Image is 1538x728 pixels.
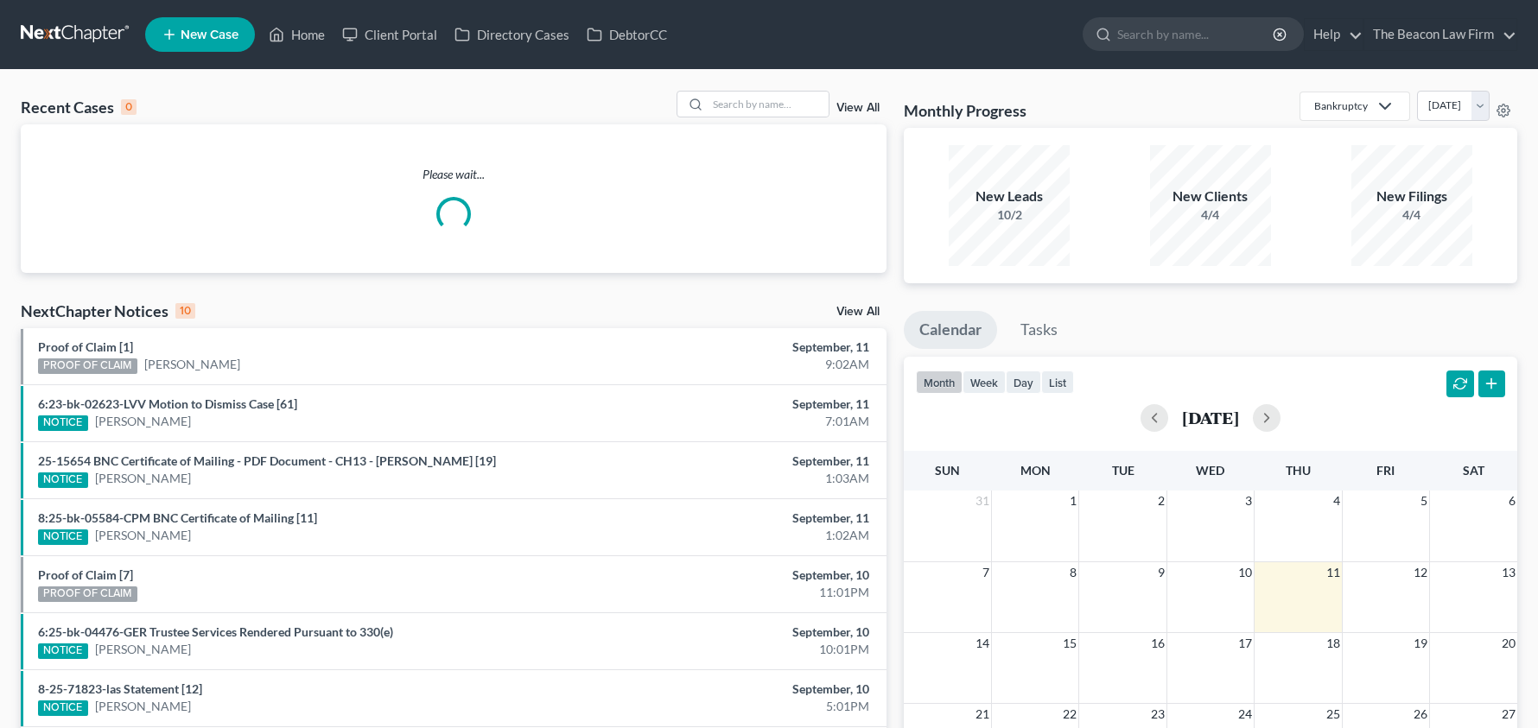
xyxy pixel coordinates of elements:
div: September, 11 [604,396,869,413]
div: September, 10 [604,624,869,641]
button: week [963,370,1006,394]
a: [PERSON_NAME] [144,356,240,373]
span: 15 [1061,633,1078,654]
a: 25-15654 BNC Certificate of Mailing - PDF Document - CH13 - [PERSON_NAME] [19] [38,453,496,468]
span: 19 [1412,633,1429,654]
span: Fri [1376,463,1395,478]
div: 0 [121,99,137,115]
div: September, 11 [604,339,869,356]
span: 16 [1149,633,1166,654]
span: New Case [181,28,238,41]
div: September, 11 [604,510,869,527]
a: Tasks [1005,311,1073,349]
a: Proof of Claim [7] [38,567,133,582]
span: 1 [1068,491,1078,511]
div: 1:03AM [604,470,869,487]
div: 10/2 [949,206,1070,224]
div: New Filings [1351,187,1472,206]
a: 8:25-bk-05584-CPM BNC Certificate of Mailing [11] [38,510,317,525]
div: NOTICE [38,529,88,545]
a: 6:23-bk-02623-LVV Motion to Dismiss Case [61] [38,396,297,411]
span: Mon [1020,463,1051,478]
div: Bankruptcy [1314,98,1368,113]
span: 21 [974,704,991,725]
div: NextChapter Notices [21,301,195,321]
div: 4/4 [1351,206,1472,224]
a: Proof of Claim [1] [38,339,133,354]
span: 2 [1156,491,1166,511]
span: 5 [1419,491,1429,511]
div: Recent Cases [21,97,137,117]
span: 8 [1068,562,1078,583]
a: [PERSON_NAME] [95,641,191,658]
span: 12 [1412,562,1429,583]
div: September, 10 [604,681,869,698]
div: PROOF OF CLAIM [38,358,137,374]
div: 11:01PM [604,584,869,601]
span: Tue [1112,463,1134,478]
span: 4 [1331,491,1342,511]
div: 4/4 [1150,206,1271,224]
button: month [916,370,963,394]
a: [PERSON_NAME] [95,470,191,487]
div: September, 11 [604,453,869,470]
span: Thu [1286,463,1311,478]
span: 9 [1156,562,1166,583]
div: 7:01AM [604,413,869,430]
input: Search by name... [708,92,829,117]
div: PROOF OF CLAIM [38,586,137,602]
div: 10 [175,303,195,319]
a: [PERSON_NAME] [95,698,191,715]
a: Calendar [904,311,997,349]
span: 20 [1500,633,1517,654]
span: 10 [1236,562,1254,583]
h2: [DATE] [1182,408,1239,427]
div: September, 10 [604,567,869,584]
a: Help [1305,19,1363,50]
a: View All [836,306,880,318]
span: 25 [1325,704,1342,725]
span: 31 [974,491,991,511]
span: 3 [1243,491,1254,511]
p: Please wait... [21,166,887,183]
div: NOTICE [38,415,88,431]
span: 14 [974,633,991,654]
a: 6:25-bk-04476-GER Trustee Services Rendered Pursuant to 330(e) [38,624,393,639]
span: 26 [1412,704,1429,725]
a: DebtorCC [578,19,676,50]
div: 5:01PM [604,698,869,715]
div: 10:01PM [604,641,869,658]
a: Directory Cases [446,19,578,50]
input: Search by name... [1117,18,1275,50]
a: Client Portal [334,19,446,50]
span: 24 [1236,704,1254,725]
a: [PERSON_NAME] [95,527,191,544]
div: 1:02AM [604,527,869,544]
span: Sun [935,463,960,478]
span: 23 [1149,704,1166,725]
span: Sat [1463,463,1484,478]
span: 6 [1507,491,1517,511]
button: day [1006,370,1041,394]
div: 9:02AM [604,356,869,373]
h3: Monthly Progress [904,100,1026,121]
span: 13 [1500,562,1517,583]
span: 17 [1236,633,1254,654]
span: 22 [1061,704,1078,725]
span: 18 [1325,633,1342,654]
a: The Beacon Law Firm [1364,19,1516,50]
a: [PERSON_NAME] [95,413,191,430]
a: Home [260,19,334,50]
span: 27 [1500,704,1517,725]
span: Wed [1196,463,1224,478]
span: 11 [1325,562,1342,583]
div: New Clients [1150,187,1271,206]
div: NOTICE [38,472,88,488]
div: NOTICE [38,643,88,659]
div: NOTICE [38,700,88,716]
a: 8-25-71823-las Statement [12] [38,681,202,696]
span: 7 [981,562,991,583]
button: list [1041,370,1074,394]
div: New Leads [949,187,1070,206]
a: View All [836,102,880,114]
